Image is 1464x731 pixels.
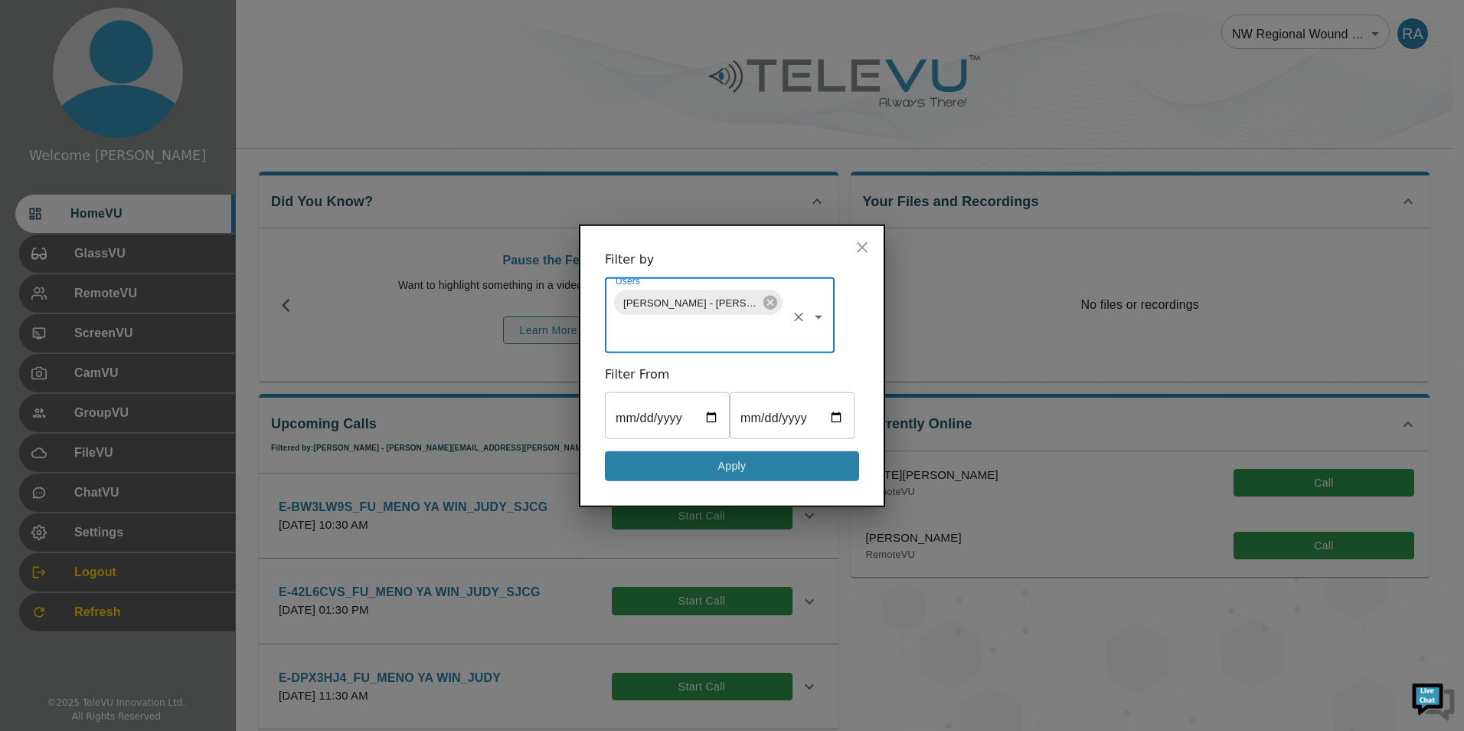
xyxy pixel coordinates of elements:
button: Clear [788,306,809,328]
button: Open [808,306,829,328]
div: [PERSON_NAME] - [PERSON_NAME][EMAIL_ADDRESS][PERSON_NAME][DOMAIN_NAME] [614,290,783,315]
button: Apply [605,451,859,481]
span: [PERSON_NAME] - [PERSON_NAME][EMAIL_ADDRESS][PERSON_NAME][DOMAIN_NAME] [614,293,766,311]
div: Filter From [605,365,859,384]
img: Chat Widget [1410,677,1456,723]
button: close [847,232,877,263]
span: Filter by [605,252,654,267]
